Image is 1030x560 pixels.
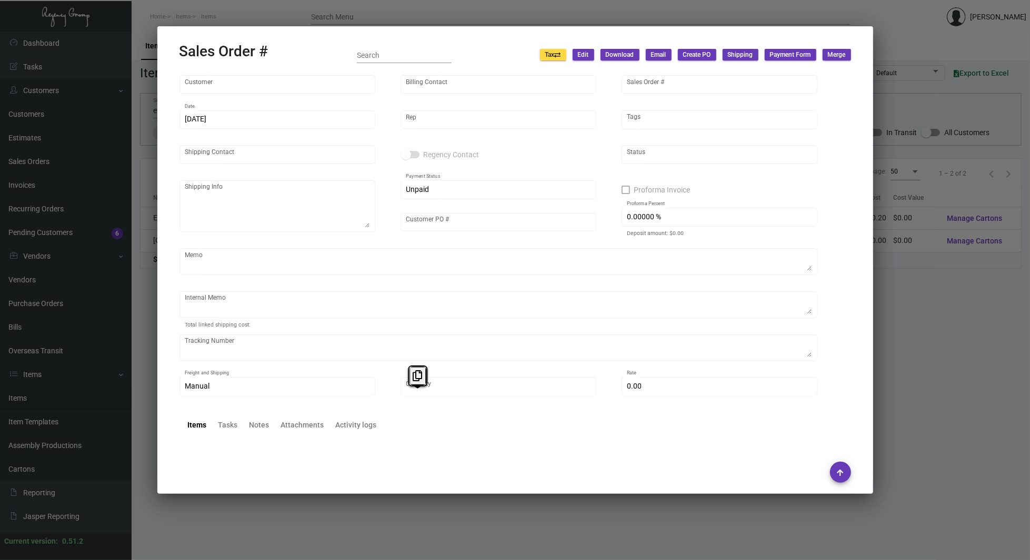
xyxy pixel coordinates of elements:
span: Manual [185,382,209,390]
div: Tasks [218,420,237,431]
span: Download [606,50,634,59]
button: Edit [573,49,594,60]
button: Email [646,49,672,60]
span: Payment Form [770,50,811,59]
mat-hint: Deposit amount: $0.00 [627,230,684,237]
div: Items [187,420,206,431]
span: Unpaid [406,185,429,194]
mat-hint: Total linked shipping cost: [185,322,251,328]
div: 0.51.2 [62,536,83,547]
button: Tax [540,49,566,60]
button: Create PO [678,49,716,60]
div: Activity logs [335,420,376,431]
div: Current version: [4,536,58,547]
button: Download [601,49,639,60]
span: Create PO [683,50,711,59]
span: Merge [828,50,846,59]
i: Copy [413,370,423,381]
span: Proforma Invoice [634,184,691,196]
span: Tax [545,50,561,59]
div: Notes [249,420,269,431]
button: Shipping [723,49,758,60]
div: Attachments [281,420,324,431]
span: Shipping [728,50,753,59]
span: Edit [578,50,589,59]
button: Payment Form [765,49,816,60]
h2: Sales Order # [179,43,268,60]
span: Email [651,50,666,59]
button: Merge [823,49,851,60]
span: Regency Contact [424,148,479,161]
